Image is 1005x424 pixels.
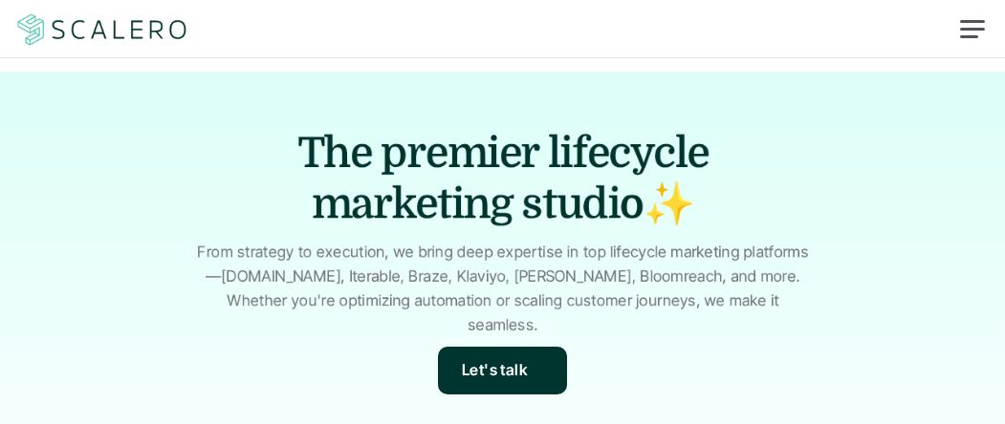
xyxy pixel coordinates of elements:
[192,240,814,337] p: From strategy to execution, we bring deep expertise in top lifecycle marketing platforms—[DOMAIN_...
[283,129,723,230] h1: The premier lifecycle marketing studio✨
[438,347,568,394] a: Let's talk
[14,12,190,47] a: Scalero company logotype
[14,11,190,48] img: Scalero company logotype
[462,358,529,383] p: Let's talk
